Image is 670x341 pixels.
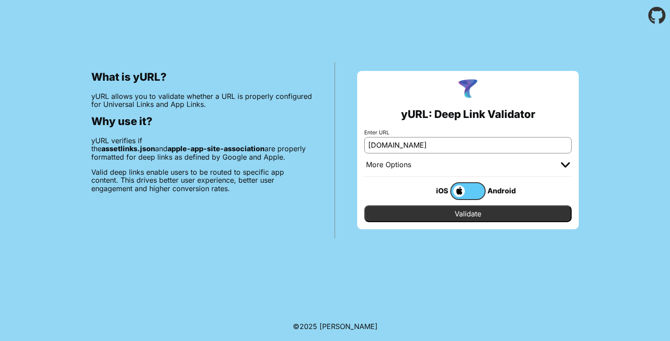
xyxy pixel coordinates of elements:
img: chevron [561,162,570,168]
b: apple-app-site-association [167,144,265,153]
a: Michael Ibragimchayev's Personal Site [319,322,378,331]
p: yURL allows you to validate whether a URL is properly configured for Universal Links and App Links. [91,92,312,109]
img: yURL Logo [456,78,479,101]
div: Android [486,185,521,196]
div: iOS [415,185,450,196]
b: assetlinks.json [101,144,155,153]
input: Validate [364,205,572,222]
p: yURL verifies if the and are properly formatted for deep links as defined by Google and Apple. [91,137,312,161]
footer: © [293,312,378,341]
h2: yURL: Deep Link Validator [401,108,535,121]
h2: Why use it? [91,115,312,128]
span: 2025 [300,322,317,331]
div: More Options [366,161,411,169]
p: Valid deep links enable users to be routed to specific app content. This drives better user exper... [91,168,312,192]
input: e.g. https://app.chayev.com/xyx [364,137,572,153]
h2: What is yURL? [91,71,312,83]
label: Enter URL [364,129,572,136]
